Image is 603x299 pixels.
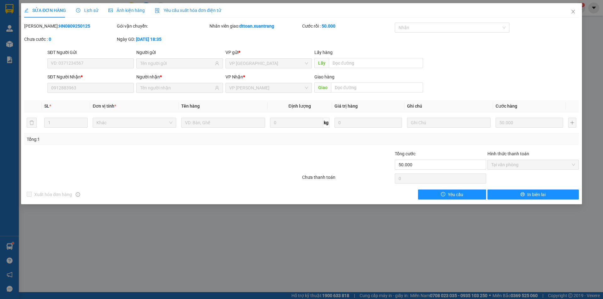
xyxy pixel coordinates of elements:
span: SL [44,104,49,109]
input: Tên người nhận [140,84,213,91]
div: SĐT Người Nhận [47,73,134,80]
div: Chưa thanh toán [301,174,394,185]
input: Dọc đường [331,83,423,93]
b: 0 [49,37,51,42]
span: Giá trị hàng [334,104,358,109]
div: Người gửi [136,49,223,56]
span: exclamation-circle [441,192,445,197]
span: VP MỘC CHÂU [229,83,308,93]
label: Hình thức thanh toán [487,151,529,156]
span: Lấy [314,58,329,68]
button: plus [568,118,576,128]
span: Cước hàng [496,104,517,109]
span: close [571,9,576,14]
button: printerIn biên lai [487,190,579,200]
span: Lấy hàng [314,50,333,55]
span: Lịch sử [76,8,98,13]
div: Tổng: 1 [27,136,233,143]
input: VD: Bàn, Ghế [181,118,265,128]
input: Ghi Chú [407,118,491,128]
th: Ghi chú [405,100,493,112]
span: Giao [314,83,331,93]
div: Gói vận chuyển: [117,23,208,29]
span: VP Nhận [225,74,243,79]
span: printer [520,192,525,197]
span: user [215,61,219,66]
div: Người nhận [136,73,223,80]
span: Yêu cầu xuất hóa đơn điện tử [155,8,221,13]
span: Khác [96,118,172,127]
span: Ảnh kiện hàng [108,8,145,13]
span: SỬA ĐƠN HÀNG [24,8,66,13]
button: Close [564,3,582,21]
span: In biên lai [527,191,546,198]
input: 0 [334,118,402,128]
div: Nhân viên giao: [209,23,301,29]
span: Đơn vị tính [93,104,116,109]
span: Yêu cầu [448,191,463,198]
button: exclamation-circleYêu cầu [418,190,486,200]
img: icon [155,8,160,13]
span: info-circle [76,192,80,197]
b: dttoan.xuantrang [239,24,274,29]
div: VP gửi [225,49,312,56]
span: clock-circle [76,8,80,13]
input: Tên người gửi [140,60,213,67]
div: Chưa cước : [24,36,116,43]
div: Cước rồi : [302,23,394,29]
input: 0 [496,118,563,128]
span: Xuất hóa đơn hàng [32,191,74,198]
span: VP HÀ NỘI [229,59,308,68]
span: Giao hàng [314,74,334,79]
div: [PERSON_NAME]: [24,23,116,29]
button: delete [27,118,37,128]
div: Ngày GD: [117,36,208,43]
span: kg [323,118,329,128]
b: 50.000 [322,24,335,29]
input: Dọc đường [329,58,423,68]
span: Tại văn phòng [491,160,575,169]
b: HN0809250125 [59,24,90,29]
span: Tên hàng [181,104,200,109]
b: [DATE] 18:35 [136,37,161,42]
div: SĐT Người Gửi [47,49,134,56]
span: Tổng cước [395,151,416,156]
span: Định lượng [289,104,311,109]
span: edit [24,8,29,13]
span: user [215,86,219,90]
span: picture [108,8,113,13]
